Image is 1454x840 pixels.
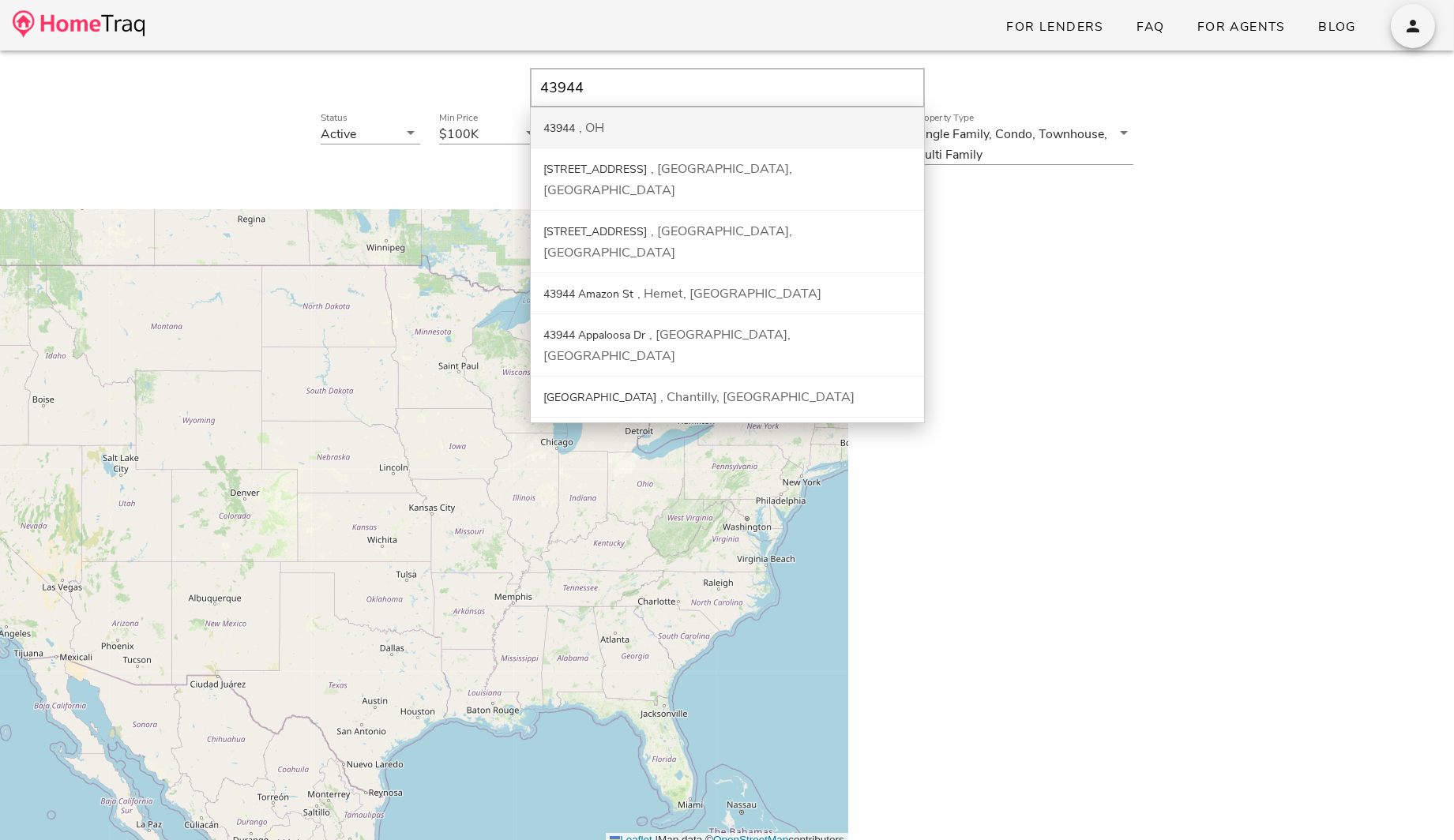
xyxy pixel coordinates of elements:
div: Active [321,127,356,141]
img: desktop-logo.34a1112.png [13,10,145,38]
a: FAQ [1123,13,1178,41]
div: [GEOGRAPHIC_DATA], [GEOGRAPHIC_DATA] [543,223,792,261]
div: Hemet, [GEOGRAPHIC_DATA] [637,285,821,302]
div: [GEOGRAPHIC_DATA], [GEOGRAPHIC_DATA] [543,326,791,365]
span: Blog [1317,18,1356,36]
label: Status [321,112,348,124]
div: 43944 [543,121,575,136]
div: Condo, [995,127,1035,141]
div: Townhouse, [1039,127,1107,141]
span: FAQ [1136,18,1165,36]
div: Min Price$100K [439,123,539,144]
div: [GEOGRAPHIC_DATA] [543,390,656,405]
div: $100K [439,127,479,141]
div: [GEOGRAPHIC_DATA], [GEOGRAPHIC_DATA] [543,160,792,199]
a: Blog [1305,13,1369,41]
label: Min Price [439,112,479,124]
input: Enter Your Address, Zipcode or City & State [530,68,925,107]
span: For Lenders [1005,18,1104,36]
div: StatusActive [321,123,420,144]
div: Multi Family [915,148,982,162]
iframe: Chat Widget [1375,764,1454,840]
a: For Lenders [993,13,1117,41]
div: [STREET_ADDRESS] [543,162,647,177]
label: Property Type [915,112,974,124]
div: Single Family, [915,127,992,141]
div: Property TypeSingle Family,Condo,Townhouse,Multi Family [915,123,1133,164]
span: For Agents [1197,18,1286,36]
div: OH [579,119,604,137]
div: [STREET_ADDRESS] [543,224,647,239]
a: For Agents [1184,13,1298,41]
div: Chantilly, [GEOGRAPHIC_DATA] [660,388,855,406]
div: 43944 Amazon St [543,287,633,302]
div: 43944 Appaloosa Dr [543,328,645,343]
